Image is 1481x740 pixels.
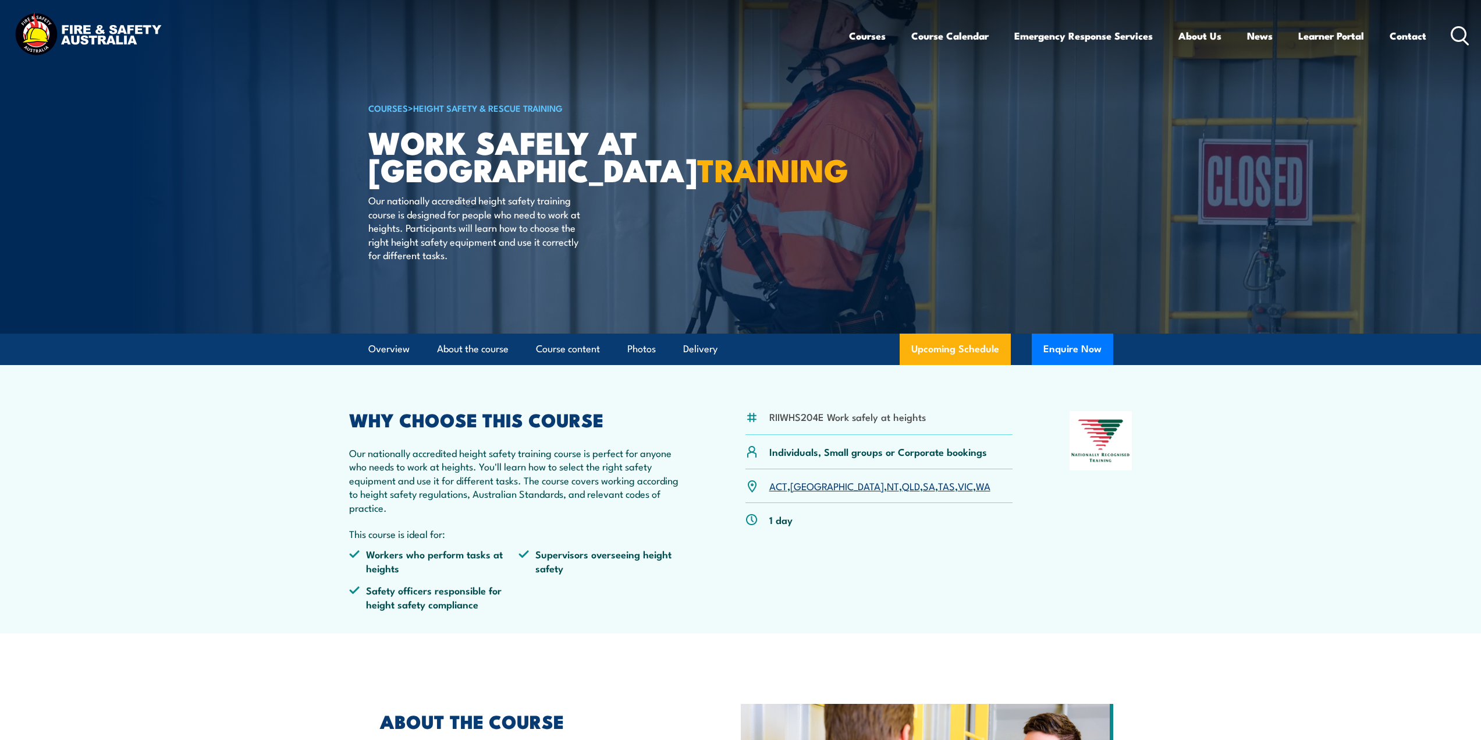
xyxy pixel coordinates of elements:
a: Photos [627,334,656,364]
p: , , , , , , , [769,479,990,493]
li: Workers who perform tasks at heights [349,547,519,575]
a: Contact [1390,20,1426,51]
p: Individuals, Small groups or Corporate bookings [769,445,987,458]
strong: TRAINING [697,144,848,193]
a: Learner Portal [1298,20,1364,51]
a: News [1247,20,1273,51]
h1: Work Safely at [GEOGRAPHIC_DATA] [368,128,656,182]
a: SA [923,479,935,493]
a: ACT [769,479,787,493]
a: QLD [902,479,920,493]
button: Enquire Now [1032,334,1113,365]
p: This course is ideal for: [349,527,689,540]
a: Height Safety & Rescue Training [413,101,563,114]
a: About Us [1178,20,1221,51]
a: Courses [849,20,886,51]
p: 1 day [769,513,793,526]
p: Our nationally accredited height safety training course is perfect for anyone who needs to work a... [349,446,689,514]
h2: ABOUT THE COURSE [380,713,687,729]
a: [GEOGRAPHIC_DATA] [790,479,884,493]
a: Course Calendar [911,20,989,51]
li: Safety officers responsible for height safety compliance [349,583,519,611]
li: Supervisors overseeing height safety [518,547,688,575]
a: COURSES [368,101,408,114]
a: TAS [938,479,955,493]
a: WA [976,479,990,493]
li: RIIWHS204E Work safely at heights [769,410,926,423]
h6: > [368,101,656,115]
a: Course content [536,334,600,364]
a: Upcoming Schedule [900,334,1011,365]
a: Overview [368,334,410,364]
a: NT [887,479,899,493]
h2: WHY CHOOSE THIS COURSE [349,411,689,427]
img: Nationally Recognised Training logo. [1070,411,1132,470]
a: About the course [437,334,509,364]
p: Our nationally accredited height safety training course is designed for people who need to work a... [368,193,581,261]
a: Delivery [683,334,718,364]
a: Emergency Response Services [1014,20,1153,51]
a: VIC [958,479,973,493]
